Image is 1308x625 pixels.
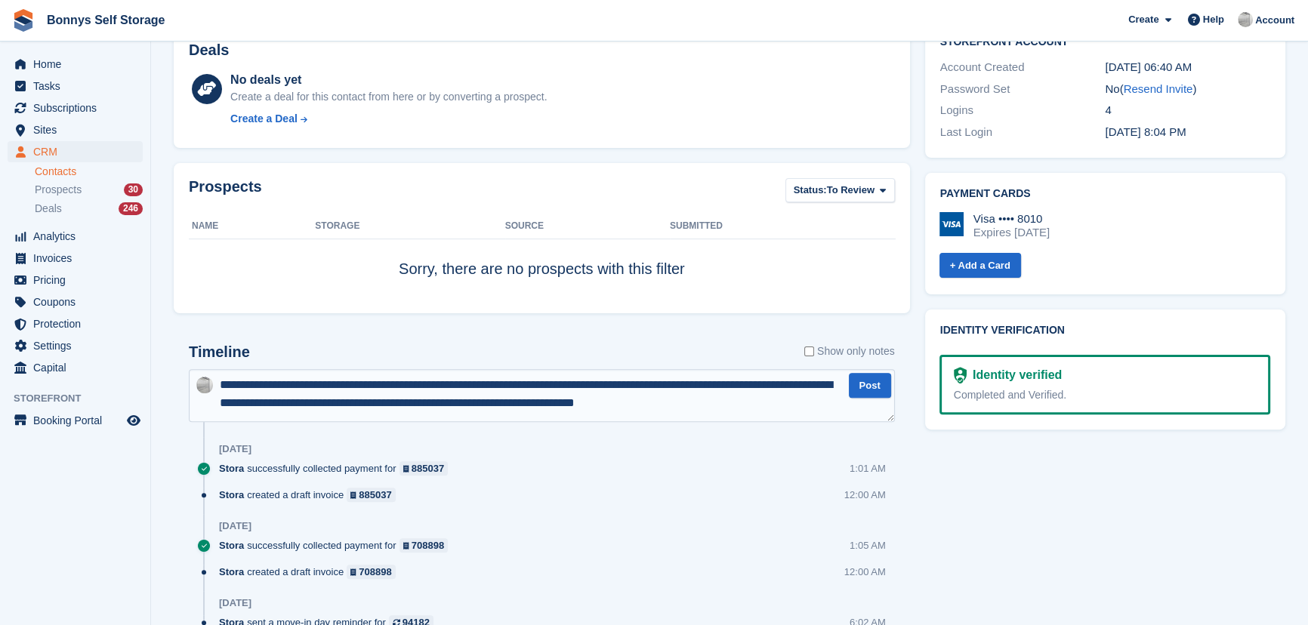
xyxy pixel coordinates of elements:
span: Status: [794,183,827,198]
span: Help [1203,12,1224,27]
span: Capital [33,357,124,378]
div: 12:00 AM [844,565,886,579]
span: Stora [219,565,244,579]
th: Storage [315,214,504,239]
h2: Payment cards [940,188,1270,200]
h2: Identity verification [940,325,1270,337]
div: 246 [119,202,143,215]
div: 4 [1105,102,1270,119]
div: Visa •••• 8010 [973,212,1050,226]
img: Identity Verification Ready [954,367,967,383]
div: 708898 [412,538,444,553]
img: Visa Logo [939,212,964,236]
span: Tasks [33,75,124,97]
div: 708898 [359,565,391,579]
div: successfully collected payment for [219,461,455,476]
a: 885037 [347,488,396,502]
span: Subscriptions [33,97,124,119]
a: menu [8,248,143,269]
div: [DATE] 06:40 AM [1105,59,1270,76]
span: Account [1255,13,1294,28]
a: menu [8,313,143,334]
a: menu [8,141,143,162]
a: 885037 [399,461,449,476]
span: Booking Portal [33,410,124,431]
button: Status: To Review [785,178,895,203]
h2: Prospects [189,178,262,206]
div: [DATE] [219,520,251,532]
div: 885037 [412,461,444,476]
div: Create a deal for this contact from here or by converting a prospect. [230,89,547,105]
label: Show only notes [804,343,895,359]
span: Prospects [35,183,82,197]
time: 2025-07-16 19:04:45 UTC [1105,125,1186,138]
button: Post [849,373,891,398]
div: Identity verified [967,366,1062,384]
div: No deals yet [230,71,547,89]
h2: Deals [189,42,229,59]
a: menu [8,97,143,119]
input: Show only notes [804,343,814,359]
div: No [1105,81,1270,98]
div: Logins [940,102,1106,119]
div: 885037 [359,488,391,502]
img: James Bonny [1238,12,1253,27]
a: Preview store [125,411,143,429]
span: To Review [827,183,875,198]
div: Account Created [940,59,1106,76]
div: Completed and Verified. [954,387,1256,403]
a: menu [8,75,143,97]
a: + Add a Card [939,253,1021,278]
th: Submitted [670,214,895,239]
div: successfully collected payment for [219,538,455,553]
th: Source [505,214,670,239]
a: Deals 246 [35,201,143,217]
span: Sites [33,119,124,140]
img: James Bonny [196,377,213,393]
a: menu [8,291,143,312]
div: [DATE] [219,597,251,609]
span: Coupons [33,291,124,312]
span: CRM [33,141,124,162]
a: 708898 [347,565,396,579]
span: Protection [33,313,124,334]
span: Sorry, there are no prospects with this filter [399,260,685,277]
div: 1:01 AM [850,461,886,476]
a: Create a Deal [230,111,547,127]
div: 12:00 AM [844,488,886,502]
span: Invoices [33,248,124,269]
a: 708898 [399,538,449,553]
span: Stora [219,538,244,553]
span: Stora [219,488,244,502]
a: Contacts [35,165,143,179]
a: menu [8,226,143,247]
a: Resend Invite [1124,82,1193,95]
div: created a draft invoice [219,565,403,579]
span: Deals [35,202,62,216]
span: Storefront [14,391,150,406]
span: Settings [33,335,124,356]
div: 30 [124,183,143,196]
div: 1:05 AM [850,538,886,553]
a: menu [8,410,143,431]
div: Password Set [940,81,1106,98]
th: Name [189,214,315,239]
div: Expires [DATE] [973,226,1050,239]
span: Stora [219,461,244,476]
a: menu [8,54,143,75]
span: ( ) [1120,82,1197,95]
a: Bonnys Self Storage [41,8,171,32]
span: Analytics [33,226,124,247]
div: [DATE] [219,443,251,455]
div: Create a Deal [230,111,298,127]
a: menu [8,269,143,291]
img: stora-icon-8386f47178a22dfd0bd8f6a31ec36ba5ce8667c1dd55bd0f319d3a0aa187defe.svg [12,9,35,32]
a: menu [8,119,143,140]
span: Home [33,54,124,75]
div: Last Login [940,124,1106,141]
a: menu [8,335,143,356]
span: Create [1128,12,1158,27]
span: Pricing [33,269,124,291]
a: menu [8,357,143,378]
a: Prospects 30 [35,182,143,198]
